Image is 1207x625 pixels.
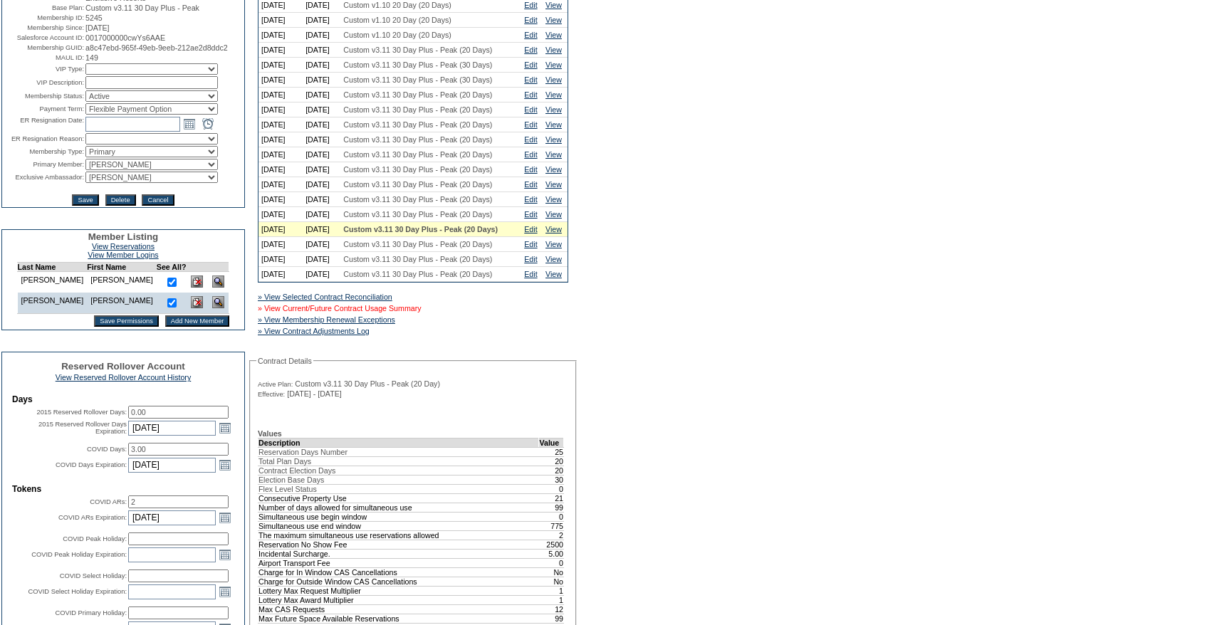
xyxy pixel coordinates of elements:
a: View [545,61,562,69]
td: 1 [539,586,564,595]
a: » View Membership Renewal Exceptions [258,315,395,324]
span: Active Plan: [258,380,293,389]
span: Custom v3.11 30 Day Plus - Peak (20 Day) [295,379,440,388]
td: Consecutive Property Use [258,493,539,503]
td: Lottery Max Award Multiplier [258,595,539,604]
a: View [545,240,562,248]
a: Edit [524,135,537,144]
td: [DATE] [303,237,340,252]
a: Edit [524,31,537,39]
a: Open the calendar popup. [217,510,233,525]
td: [DATE] [258,73,303,88]
a: Open the calendar popup. [217,584,233,599]
td: Simultaneous use end window [258,521,539,530]
span: Flex Level Status [258,485,317,493]
td: [DATE] [303,73,340,88]
td: [DATE] [303,13,340,28]
td: [PERSON_NAME] [87,293,157,314]
td: [DATE] [303,267,340,282]
td: Membership GUID: [4,43,84,52]
span: Total Plan Days [258,457,311,466]
label: 2015 Reserved Rollover Days Expiration: [38,421,127,435]
a: Edit [524,165,537,174]
a: View [545,1,562,9]
td: The maximum simultaneous use reservations allowed [258,530,539,540]
span: Custom v3.11 30 Day Plus - Peak (20 Days) [343,270,492,278]
td: Last Name [17,263,87,272]
span: Custom v3.11 30 Day Plus - Peak (20 Days) [343,120,492,129]
td: [DATE] [258,88,303,103]
td: [DATE] [303,43,340,58]
a: » View Selected Contract Reconciliation [258,293,392,301]
a: View [545,180,562,189]
td: Membership Type: [4,146,84,157]
span: Custom v1.10 20 Day (20 Days) [343,16,451,24]
label: COVID Peak Holiday Expiration: [31,551,127,558]
a: » View Current/Future Contract Usage Summary [258,304,422,312]
span: [DATE] - [DATE] [287,389,342,398]
span: 149 [85,53,98,62]
td: Salesforce Account ID: [4,33,84,42]
td: 0 [539,558,564,567]
td: Exclusive Ambassador: [4,172,84,183]
a: » View Contract Adjustments Log [258,327,370,335]
td: [PERSON_NAME] [87,272,157,293]
span: Member Listing [88,231,159,242]
td: 20 [539,456,564,466]
span: Custom v3.11 30 Day Plus - Peak (20 Days) [343,255,492,263]
input: Save [72,194,98,206]
a: Edit [524,255,537,263]
a: Edit [524,16,537,24]
span: Effective: [258,390,285,399]
td: 99 [539,503,564,512]
span: Custom v3.11 30 Day Plus - Peak (20 Days) [343,225,498,233]
span: Reserved Rollover Account [61,361,185,372]
td: Incidental Surcharge. [258,549,539,558]
td: 12 [539,604,564,614]
td: Reservation No Show Fee [258,540,539,549]
img: View Dashboard [212,296,224,308]
a: Open the calendar popup. [217,420,233,436]
td: 0 [539,512,564,521]
span: Custom v3.11 30 Day Plus - Peak (30 Days) [343,61,492,69]
a: Edit [524,210,537,219]
td: [DATE] [258,28,303,43]
span: Custom v3.11 30 Day Plus - Peak (20 Days) [343,150,492,159]
td: No [539,577,564,586]
span: Custom v3.11 30 Day Plus - Peak (20 Days) [343,46,492,54]
td: 99 [539,614,564,623]
a: Edit [524,1,537,9]
legend: Contract Details [256,357,313,365]
span: 0017000000cwYs6AAE [85,33,165,42]
input: Save Permissions [94,315,159,327]
td: First Name [87,263,157,272]
a: View [545,210,562,219]
td: Number of days allowed for simultaneous use [258,503,539,512]
span: Custom v1.10 20 Day (20 Days) [343,31,451,39]
td: 775 [539,521,564,530]
span: Reservation Days Number [258,448,348,456]
td: Primary Member: [4,159,84,170]
td: [DATE] [258,162,303,177]
td: [DATE] [258,207,303,222]
a: Edit [524,195,537,204]
a: Edit [524,270,537,278]
span: 5245 [85,14,103,22]
td: [DATE] [303,58,340,73]
td: No [539,567,564,577]
td: [DATE] [258,177,303,192]
a: View [545,195,562,204]
a: Edit [524,90,537,99]
label: 2015 Reserved Rollover Days: [36,409,127,416]
td: [DATE] [258,237,303,252]
label: COVID Select Holiday Expiration: [28,588,127,595]
a: View [545,255,562,263]
td: Charge for Outside Window CAS Cancellations [258,577,539,586]
span: Custom v3.11 30 Day Plus - Peak (20 Days) [343,240,492,248]
span: Custom v3.11 30 Day Plus - Peak (20 Days) [343,180,492,189]
span: Contract Election Days [258,466,335,475]
td: [DATE] [258,43,303,58]
td: [DATE] [258,267,303,282]
td: [DATE] [303,117,340,132]
td: 1 [539,595,564,604]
